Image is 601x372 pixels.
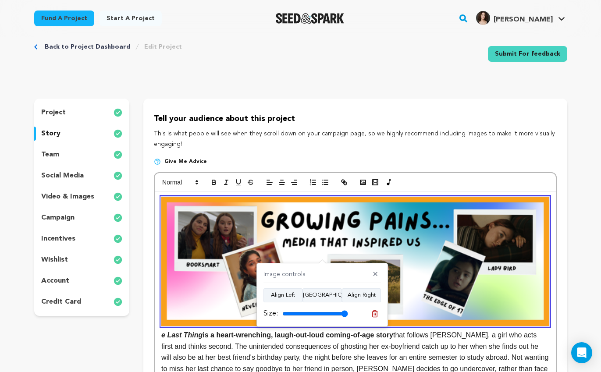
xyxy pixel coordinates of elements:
[114,149,122,160] img: check-circle-full.svg
[144,43,182,51] a: Edit Project
[342,288,381,302] button: Align Right
[114,255,122,265] img: check-circle-full.svg
[164,158,207,165] span: Give me advice
[41,128,60,139] p: story
[34,169,130,183] button: social media
[100,11,162,26] a: Start a project
[154,113,556,125] p: Tell your audience about this project
[41,255,68,265] p: wishlist
[476,11,490,25] img: af713c25bcc1cbff.jpg
[154,129,556,150] p: This is what people will see when they scroll down on your campaign page, so we highly recommend ...
[161,197,549,339] em: e Last Thing
[41,297,81,307] p: credit card
[41,234,75,244] p: incentives
[114,191,122,202] img: check-circle-full.svg
[474,9,567,25] a: Stella N.'s Profile
[276,13,345,24] img: Seed&Spark Logo Dark Mode
[41,213,75,223] p: campaign
[476,11,553,25] div: Stella N.'s Profile
[263,288,302,302] button: Align Left
[161,197,549,326] img: 1755822090-Seed&Spark%20Headers.png
[34,43,182,51] div: Breadcrumb
[34,11,94,26] a: Fund a project
[114,234,122,244] img: check-circle-full.svg
[114,276,122,286] img: check-circle-full.svg
[114,128,122,139] img: check-circle-full.svg
[34,211,130,225] button: campaign
[45,43,130,51] a: Back to Project Dashboard
[41,107,66,118] p: project
[302,288,342,302] button: [GEOGRAPHIC_DATA]
[34,190,130,204] button: video & images
[41,276,69,286] p: account
[114,107,122,118] img: check-circle-full.svg
[34,148,130,162] button: team
[263,270,306,279] h4: Image controls
[41,170,84,181] p: social media
[488,46,567,62] a: Submit For feedback
[370,270,381,279] button: ✕
[34,295,130,309] button: credit card
[263,308,278,319] label: Size:
[161,197,549,339] strong: is a heart-wrenching, laugh-out-loud coming-of-age story
[34,274,130,288] button: account
[34,232,130,246] button: incentives
[154,158,161,165] img: help-circle.svg
[474,9,567,28] span: Stella N.'s Profile
[34,106,130,120] button: project
[114,170,122,181] img: check-circle-full.svg
[571,342,592,363] div: Open Intercom Messenger
[114,297,122,307] img: check-circle-full.svg
[41,191,94,202] p: video & images
[276,13,345,24] a: Seed&Spark Homepage
[34,253,130,267] button: wishlist
[494,16,553,23] span: [PERSON_NAME]
[34,127,130,141] button: story
[114,213,122,223] img: check-circle-full.svg
[41,149,59,160] p: team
